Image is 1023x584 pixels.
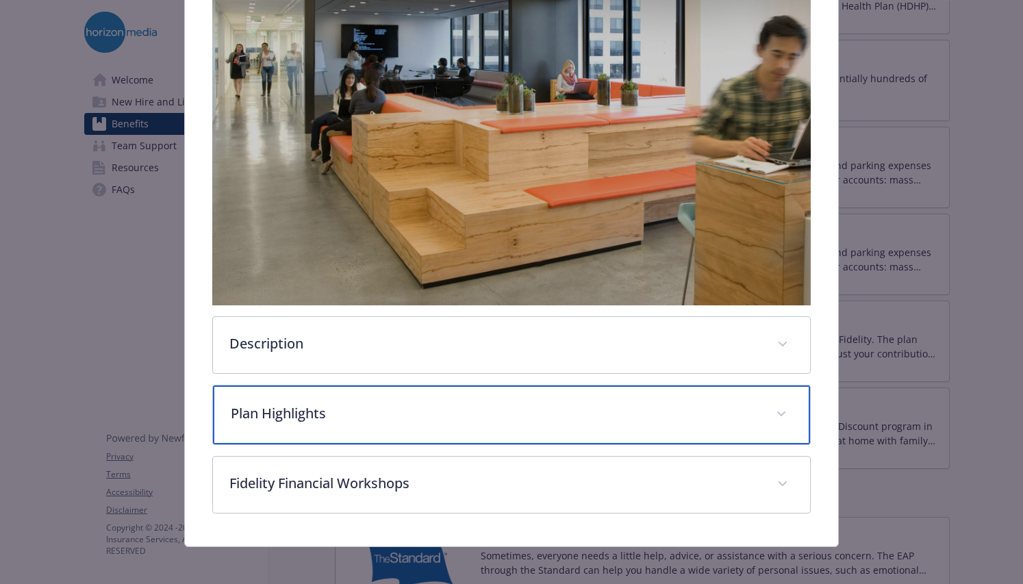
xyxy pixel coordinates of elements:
[231,403,759,424] p: Plan Highlights
[213,385,810,444] div: Plan Highlights
[229,473,761,494] p: Fidelity Financial Workshops
[213,457,810,513] div: Fidelity Financial Workshops
[213,317,810,373] div: Description
[229,333,761,354] p: Description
